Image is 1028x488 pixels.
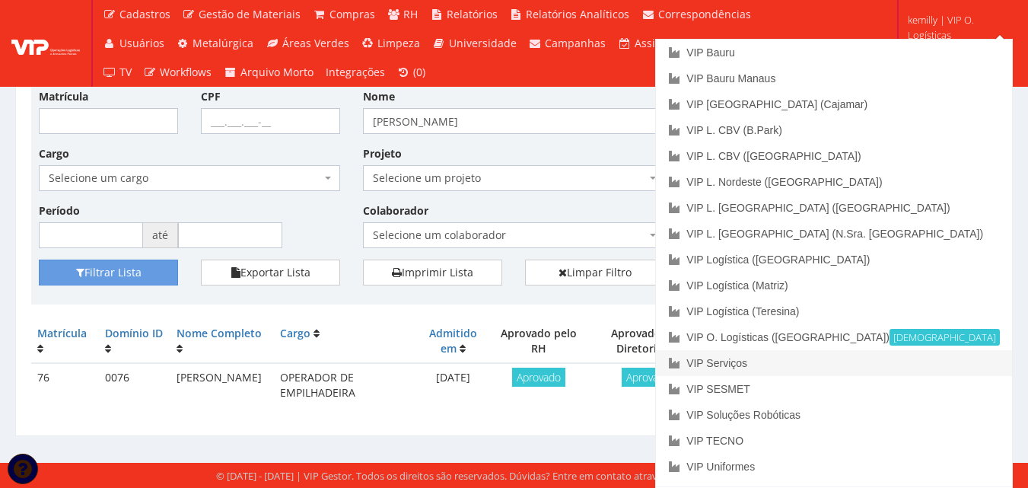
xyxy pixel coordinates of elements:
[259,29,355,58] a: Áreas Verdes
[97,58,138,87] a: TV
[119,36,164,50] span: Usuários
[656,298,1012,324] a: VIP Logística (Teresina)
[523,29,613,58] a: Campanhas
[656,402,1012,428] a: VIP Soluções Robóticas
[656,273,1012,298] a: VIP Logística (Matriz)
[377,36,420,50] span: Limpeza
[525,260,664,285] a: Limpar Filtro
[512,368,565,387] span: Aprovado
[193,36,253,50] span: Metalúrgica
[612,29,740,58] a: Assistência Técnica
[49,171,321,186] span: Selecione um cargo
[656,350,1012,376] a: VIP Serviços
[908,12,1008,58] span: kemilly | VIP O. Logísticas ([GEOGRAPHIC_DATA])
[177,326,262,340] a: Nome Completo
[492,320,585,363] th: Aprovado pelo RH
[426,29,523,58] a: Universidade
[201,108,340,134] input: ___.___.___-__
[138,58,218,87] a: Workflows
[447,7,498,21] span: Relatórios
[656,195,1012,221] a: VIP L. [GEOGRAPHIC_DATA] ([GEOGRAPHIC_DATA])
[31,363,99,409] td: 76
[373,228,645,243] span: Selecione um colaborador
[656,117,1012,143] a: VIP L. CBV (B.Park)
[11,32,80,55] img: logo
[373,171,645,186] span: Selecione um projeto
[39,165,340,191] span: Selecione um cargo
[656,221,1012,247] a: VIP L. [GEOGRAPHIC_DATA] (N.Sra. [GEOGRAPHIC_DATA])
[656,428,1012,454] a: VIP TECNO
[656,65,1012,91] a: VIP Bauru Manaus
[635,36,734,50] span: Assistência Técnica
[656,454,1012,480] a: VIP Uniformes
[282,36,349,50] span: Áreas Verdes
[170,363,274,409] td: [PERSON_NAME]
[240,65,313,79] span: Arquivo Morto
[97,29,170,58] a: Usuários
[391,58,432,87] a: (0)
[656,143,1012,169] a: VIP L. CBV ([GEOGRAPHIC_DATA])
[329,7,375,21] span: Compras
[363,165,664,191] span: Selecione um projeto
[363,89,395,104] label: Nome
[199,7,301,21] span: Gestão de Materiais
[656,40,1012,65] a: VIP Bauru
[39,203,80,218] label: Período
[355,29,427,58] a: Limpeza
[320,58,391,87] a: Integrações
[363,203,428,218] label: Colaborador
[656,247,1012,273] a: VIP Logística ([GEOGRAPHIC_DATA])
[363,146,402,161] label: Projeto
[119,7,170,21] span: Cadastros
[99,363,170,409] td: 0076
[526,7,629,21] span: Relatórios Analíticos
[429,326,477,356] a: Admitido em
[119,65,132,79] span: TV
[201,260,340,285] button: Exportar Lista
[39,89,88,104] label: Matrícula
[413,363,492,409] td: [DATE]
[274,363,413,409] td: OPERADOR DE EMPILHADEIRA
[37,326,87,340] a: Matrícula
[39,146,69,161] label: Cargo
[413,65,425,79] span: (0)
[658,7,751,21] span: Correspondências
[622,368,675,387] span: Aprovado
[160,65,212,79] span: Workflows
[545,36,606,50] span: Campanhas
[449,36,517,50] span: Universidade
[216,469,812,483] div: © [DATE] - [DATE] | VIP Gestor. Todos os direitos são reservados. Dúvidas? Entre em contato atrav...
[326,65,385,79] span: Integrações
[656,376,1012,402] a: VIP SESMET
[39,260,178,285] button: Filtrar Lista
[143,222,178,248] span: até
[105,326,163,340] a: Domínio ID
[363,260,502,285] a: Imprimir Lista
[403,7,418,21] span: RH
[280,326,310,340] a: Cargo
[218,58,320,87] a: Arquivo Morto
[170,29,260,58] a: Metalúrgica
[585,320,711,363] th: Aprovado pela Diretoria RH
[890,329,1000,346] small: [DEMOGRAPHIC_DATA]
[656,324,1012,350] a: VIP O. Logísticas ([GEOGRAPHIC_DATA])[DEMOGRAPHIC_DATA]
[201,89,221,104] label: CPF
[656,169,1012,195] a: VIP L. Nordeste ([GEOGRAPHIC_DATA])
[656,91,1012,117] a: VIP [GEOGRAPHIC_DATA] (Cajamar)
[363,222,664,248] span: Selecione um colaborador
